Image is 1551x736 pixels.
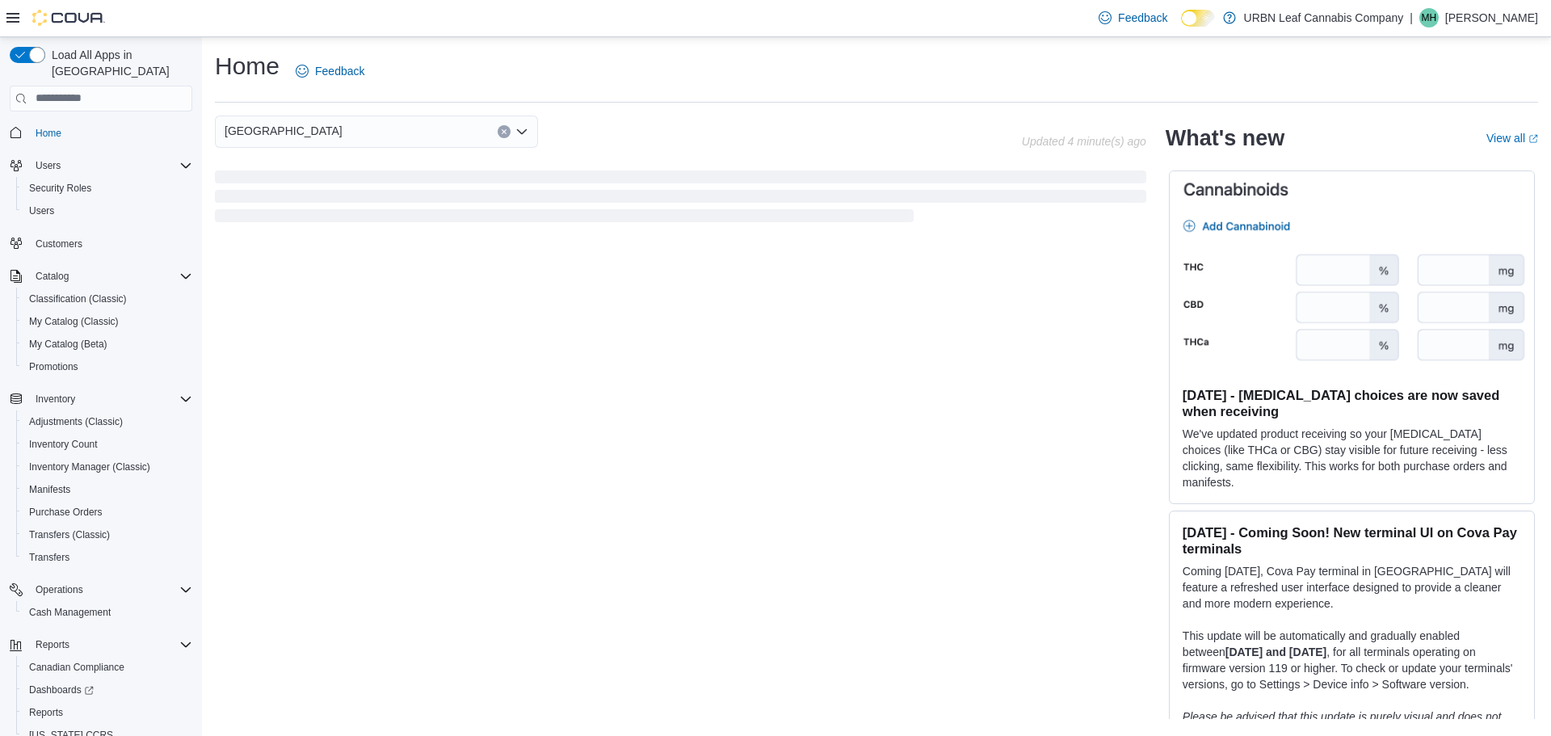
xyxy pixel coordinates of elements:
input: Dark Mode [1181,10,1215,27]
button: Canadian Compliance [16,656,199,679]
button: Inventory [29,389,82,409]
span: MH [1422,8,1437,27]
span: Reports [36,638,69,651]
span: Transfers [23,548,192,567]
span: Reports [23,703,192,722]
span: My Catalog (Classic) [23,312,192,331]
span: Cash Management [29,606,111,619]
span: Transfers (Classic) [29,528,110,541]
span: Feedback [315,63,364,79]
span: Feedback [1118,10,1167,26]
span: Canadian Compliance [23,658,192,677]
a: Reports [23,703,69,722]
a: Inventory Manager (Classic) [23,457,157,477]
span: Cash Management [23,603,192,622]
p: We've updated product receiving so your [MEDICAL_DATA] choices (like THCa or CBG) stay visible fo... [1183,426,1521,490]
button: Cash Management [16,601,199,624]
a: Canadian Compliance [23,658,131,677]
span: Operations [29,580,192,599]
a: View allExternal link [1486,132,1538,145]
span: Home [36,127,61,140]
button: Catalog [3,265,199,288]
button: Customers [3,232,199,255]
a: Customers [29,234,89,254]
p: URBN Leaf Cannabis Company [1244,8,1404,27]
button: Reports [3,633,199,656]
p: This update will be automatically and gradually enabled between , for all terminals operating on ... [1183,628,1521,692]
span: Home [29,123,192,143]
button: Inventory Count [16,433,199,456]
button: Manifests [16,478,199,501]
span: Operations [36,583,83,596]
p: Coming [DATE], Cova Pay terminal in [GEOGRAPHIC_DATA] will feature a refreshed user interface des... [1183,563,1521,612]
span: Classification (Classic) [29,292,127,305]
button: Adjustments (Classic) [16,410,199,433]
a: Manifests [23,480,77,499]
span: Purchase Orders [23,503,192,522]
span: Inventory Count [29,438,98,451]
a: Security Roles [23,179,98,198]
p: [PERSON_NAME] [1445,8,1538,27]
button: Reports [16,701,199,724]
a: Classification (Classic) [23,289,133,309]
p: Updated 4 minute(s) ago [1022,135,1146,148]
span: Catalog [36,270,69,283]
h3: [DATE] - [MEDICAL_DATA] choices are now saved when receiving [1183,387,1521,419]
span: Users [29,204,54,217]
div: Megan Hude [1419,8,1439,27]
button: Catalog [29,267,75,286]
button: Clear input [498,125,511,138]
a: Home [29,124,68,143]
button: Users [3,154,199,177]
button: Operations [3,578,199,601]
button: Reports [29,635,76,654]
span: Transfers (Classic) [23,525,192,545]
a: Feedback [289,55,371,87]
button: Transfers (Classic) [16,524,199,546]
a: Inventory Count [23,435,104,454]
img: Cova [32,10,105,26]
span: Dashboards [23,680,192,700]
span: Adjustments (Classic) [29,415,123,428]
span: Inventory Manager (Classic) [23,457,192,477]
button: Classification (Classic) [16,288,199,310]
button: Purchase Orders [16,501,199,524]
a: My Catalog (Classic) [23,312,125,331]
h3: [DATE] - Coming Soon! New terminal UI on Cova Pay terminals [1183,524,1521,557]
button: Open list of options [515,125,528,138]
span: Customers [29,233,192,254]
span: Reports [29,635,192,654]
a: Dashboards [16,679,199,701]
button: Inventory Manager (Classic) [16,456,199,478]
span: Security Roles [29,182,91,195]
span: Adjustments (Classic) [23,412,192,431]
span: Manifests [29,483,70,496]
button: Promotions [16,355,199,378]
a: Transfers [23,548,76,567]
button: My Catalog (Classic) [16,310,199,333]
span: Reports [29,706,63,719]
span: My Catalog (Classic) [29,315,119,328]
a: Adjustments (Classic) [23,412,129,431]
a: Promotions [23,357,85,376]
span: My Catalog (Beta) [29,338,107,351]
button: Operations [29,580,90,599]
h2: What's new [1166,125,1284,151]
p: | [1410,8,1413,27]
a: Cash Management [23,603,117,622]
span: Inventory [29,389,192,409]
span: Users [23,201,192,221]
span: Transfers [29,551,69,564]
span: Classification (Classic) [23,289,192,309]
span: Loading [215,174,1146,225]
a: My Catalog (Beta) [23,334,114,354]
span: Manifests [23,480,192,499]
button: Transfers [16,546,199,569]
span: Inventory Manager (Classic) [29,461,150,473]
span: Users [29,156,192,175]
span: Users [36,159,61,172]
span: Promotions [29,360,78,373]
span: My Catalog (Beta) [23,334,192,354]
span: [GEOGRAPHIC_DATA] [225,121,343,141]
span: Inventory Count [23,435,192,454]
